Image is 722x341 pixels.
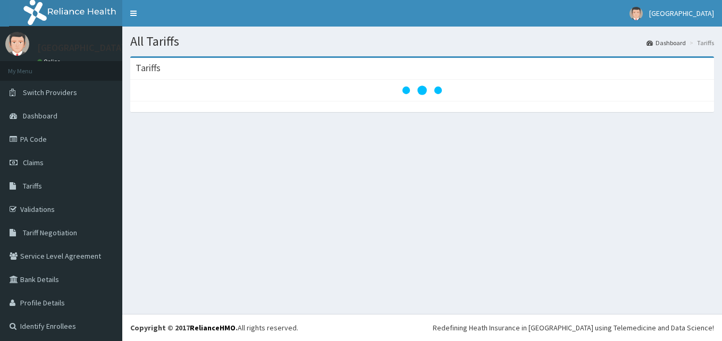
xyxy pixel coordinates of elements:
[130,35,714,48] h1: All Tariffs
[5,32,29,56] img: User Image
[23,158,44,167] span: Claims
[23,111,57,121] span: Dashboard
[122,314,722,341] footer: All rights reserved.
[23,228,77,237] span: Tariff Negotiation
[136,63,161,73] h3: Tariffs
[37,43,125,53] p: [GEOGRAPHIC_DATA]
[647,38,686,47] a: Dashboard
[130,323,238,333] strong: Copyright © 2017 .
[190,323,236,333] a: RelianceHMO
[649,8,714,18] span: [GEOGRAPHIC_DATA]
[37,58,63,65] a: Online
[687,38,714,47] li: Tariffs
[23,181,42,191] span: Tariffs
[23,88,77,97] span: Switch Providers
[433,322,714,333] div: Redefining Heath Insurance in [GEOGRAPHIC_DATA] using Telemedicine and Data Science!
[629,7,643,20] img: User Image
[401,69,443,112] svg: audio-loading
